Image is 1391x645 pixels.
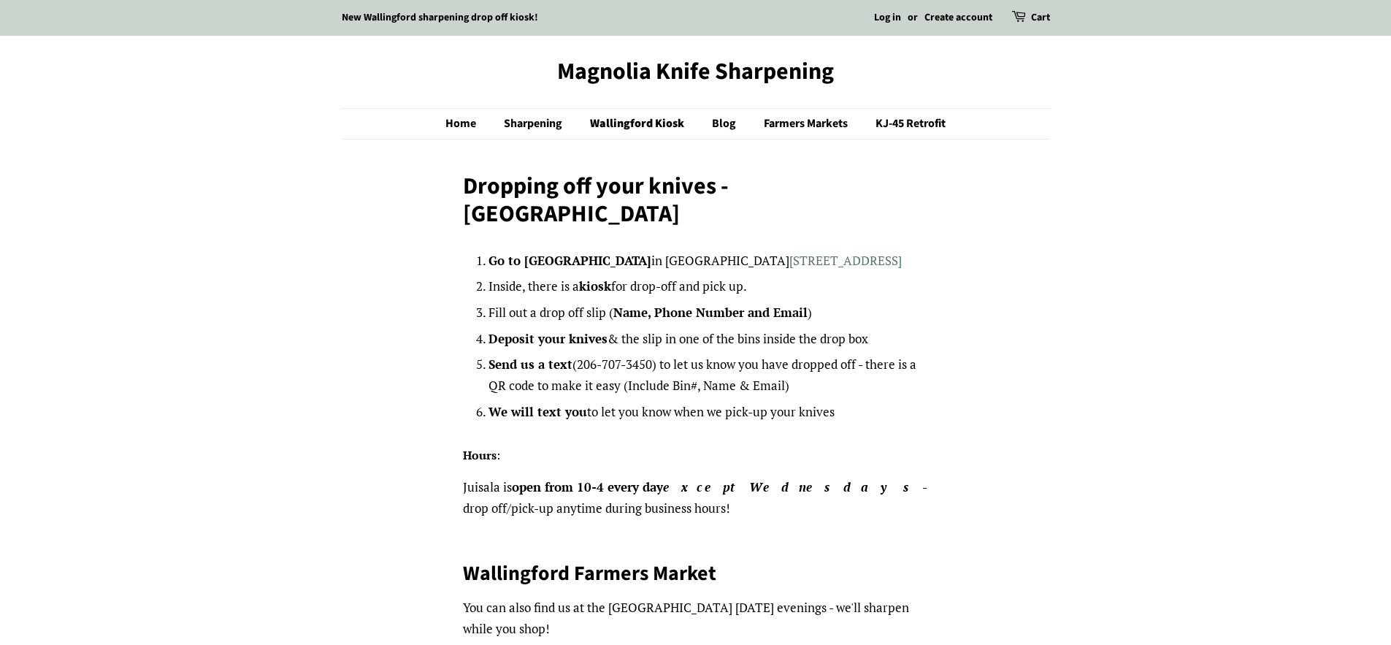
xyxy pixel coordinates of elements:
li: (206-707-3450) to let us know you have dropped off - there is a QR code to make it easy (Include ... [488,354,928,397]
p: Juisala is - drop off/pick-up anytime during business hours! [463,477,928,519]
li: or [908,9,918,27]
strong: Hours [463,447,497,463]
li: to let you know when we pick-up your knives [488,402,928,423]
strong: kiosk [579,278,611,294]
strong: open from 10-4 every day [512,478,922,495]
p: You can also find us at the [GEOGRAPHIC_DATA] [DATE] evenings - we'll sharpen while you shop! [463,598,928,640]
strong: Deposit your knives [488,330,608,347]
em: except Wednesdays [663,478,922,495]
a: Sharpening [493,109,577,139]
a: Farmers Markets [753,109,862,139]
strong: Send us a text [488,356,572,373]
a: Home [445,109,491,139]
a: Blog [701,109,751,139]
li: Fill out a drop off slip ( ) [488,302,928,324]
span: : [497,447,500,463]
li: in [GEOGRAPHIC_DATA] [488,251,928,272]
h2: Wallingford Farmers Market [463,560,928,587]
li: & the slip in one of the bins inside the drop box [488,329,928,350]
a: [STREET_ADDRESS] [789,252,902,269]
strong: We will text you [488,403,587,420]
a: Magnolia Knife Sharpening [342,58,1050,85]
strong: Name, Phone Number and Email [613,304,808,321]
a: KJ-45 Retrofit [865,109,946,139]
li: Inside, there is a for drop-off and pick up. [488,276,928,297]
strong: Go to [GEOGRAPHIC_DATA] [488,252,651,269]
h1: Dropping off your knives - [GEOGRAPHIC_DATA] [463,172,928,229]
a: Log in [874,10,901,25]
a: New Wallingford sharpening drop off kiosk! [342,10,538,25]
a: Create account [924,10,992,25]
a: Cart [1031,9,1050,27]
a: Wallingford Kiosk [579,109,699,139]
